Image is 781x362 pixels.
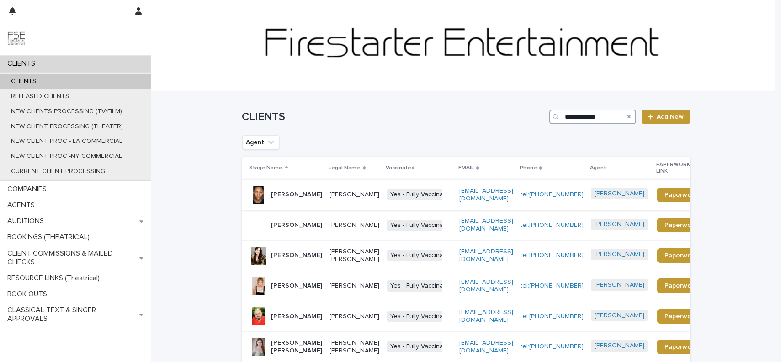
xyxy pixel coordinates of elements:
p: NEW CLIENT PROC -NY COMMERCIAL [4,152,129,160]
a: Paperwork [657,278,704,293]
p: CLIENT COMMISSIONS & MAILED CHECKS [4,249,139,267]
p: AGENTS [4,201,42,210]
a: Paperwork [657,218,704,232]
tr: [PERSON_NAME][PERSON_NAME]Yes - Fully Vaccinated[EMAIL_ADDRESS][DOMAIN_NAME]tel:[PHONE_NUMBER][PE... [242,210,719,241]
p: NEW CLIENT PROC - LA COMMERCIAL [4,137,130,145]
a: Paperwork [657,188,704,202]
input: Search [549,110,636,124]
span: Yes - Fully Vaccinated [387,220,457,231]
tr: [PERSON_NAME][PERSON_NAME]Yes - Fully Vaccinated[EMAIL_ADDRESS][DOMAIN_NAME]tel:[PHONE_NUMBER][PE... [242,271,719,301]
tr: [PERSON_NAME] [PERSON_NAME][PERSON_NAME] [PERSON_NAME]Yes - Fully Vaccinated[EMAIL_ADDRESS][DOMAI... [242,331,719,362]
p: BOOKINGS (THEATRICAL) [4,233,97,241]
p: [PERSON_NAME] [330,191,380,199]
span: Add New [657,114,684,120]
span: Paperwork [664,192,697,198]
a: tel:[PHONE_NUMBER] [521,252,584,258]
a: [PERSON_NAME] [595,220,644,228]
a: [PERSON_NAME] [595,342,644,350]
a: Paperwork [657,340,704,354]
a: Paperwork [657,248,704,263]
tr: [PERSON_NAME][PERSON_NAME] [PERSON_NAME]Yes - Fully Vaccinated[EMAIL_ADDRESS][DOMAIN_NAME]tel:[PH... [242,240,719,271]
a: tel:[PHONE_NUMBER] [521,191,584,198]
p: [PERSON_NAME] [271,252,323,259]
span: Paperwork [664,313,697,320]
button: Agent [242,135,280,150]
p: [PERSON_NAME] [271,191,323,199]
span: Paperwork [664,344,697,350]
p: CLASSICAL TEXT & SINGER APPROVALS [4,306,139,323]
p: [PERSON_NAME] [PERSON_NAME] [330,248,380,263]
a: [EMAIL_ADDRESS][DOMAIN_NAME] [459,248,513,262]
p: Phone [520,163,537,173]
span: Yes - Fully Vaccinated [387,311,457,322]
img: 9JgRvJ3ETPGCJDhvPVA5 [7,30,26,48]
span: Yes - Fully Vaccinated [387,341,457,352]
a: tel:[PHONE_NUMBER] [521,283,584,289]
a: tel:[PHONE_NUMBER] [521,343,584,350]
a: [PERSON_NAME] [595,312,644,320]
span: Paperwork [664,252,697,259]
p: CLIENTS [4,78,44,85]
h1: CLIENTS [242,110,546,124]
a: [EMAIL_ADDRESS][DOMAIN_NAME] [459,309,513,323]
a: [EMAIL_ADDRESS][DOMAIN_NAME] [459,279,513,293]
a: tel:[PHONE_NUMBER] [521,222,584,228]
span: Yes - Fully Vaccinated [387,250,457,261]
p: [PERSON_NAME] [271,221,323,229]
p: Stage Name [250,163,283,173]
p: [PERSON_NAME] [330,313,380,320]
a: [EMAIL_ADDRESS][DOMAIN_NAME] [459,188,513,202]
p: COMPANIES [4,185,54,194]
p: [PERSON_NAME] [330,221,380,229]
p: [PERSON_NAME] [PERSON_NAME] [330,339,380,355]
tr: [PERSON_NAME][PERSON_NAME]Yes - Fully Vaccinated[EMAIL_ADDRESS][DOMAIN_NAME]tel:[PHONE_NUMBER][PE... [242,301,719,332]
span: Yes - Fully Vaccinated [387,189,457,200]
p: Legal Name [329,163,361,173]
a: Add New [642,110,690,124]
a: Paperwork [657,309,704,324]
p: [PERSON_NAME] [271,313,323,320]
p: [PERSON_NAME] [PERSON_NAME] [271,339,323,355]
p: NEW CLIENTS PROCESSING (TV/FILM) [4,108,129,115]
p: NEW CLIENT PROCESSING (THEATER) [4,123,130,131]
p: AUDITIONS [4,217,51,226]
p: [PERSON_NAME] [271,282,323,290]
a: [EMAIL_ADDRESS][DOMAIN_NAME] [459,340,513,354]
tr: [PERSON_NAME][PERSON_NAME]Yes - Fully Vaccinated[EMAIL_ADDRESS][DOMAIN_NAME]tel:[PHONE_NUMBER][PE... [242,179,719,210]
p: RESOURCE LINKS (Theatrical) [4,274,107,283]
a: [PERSON_NAME] [595,251,644,258]
span: Paperwork [664,222,697,228]
p: [PERSON_NAME] [330,282,380,290]
p: Agent [590,163,606,173]
p: RELEASED CLIENTS [4,93,77,100]
p: PAPERWORK LINK [656,160,699,177]
a: tel:[PHONE_NUMBER] [521,313,584,320]
p: CURRENT CLIENT PROCESSING [4,168,112,175]
p: BOOK OUTS [4,290,54,299]
p: EMAIL [458,163,474,173]
a: [PERSON_NAME] [595,190,644,198]
span: Yes - Fully Vaccinated [387,280,457,292]
span: Paperwork [664,283,697,289]
p: Vaccinated [386,163,415,173]
a: [EMAIL_ADDRESS][DOMAIN_NAME] [459,218,513,232]
p: CLIENTS [4,59,43,68]
a: [PERSON_NAME] [595,281,644,289]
